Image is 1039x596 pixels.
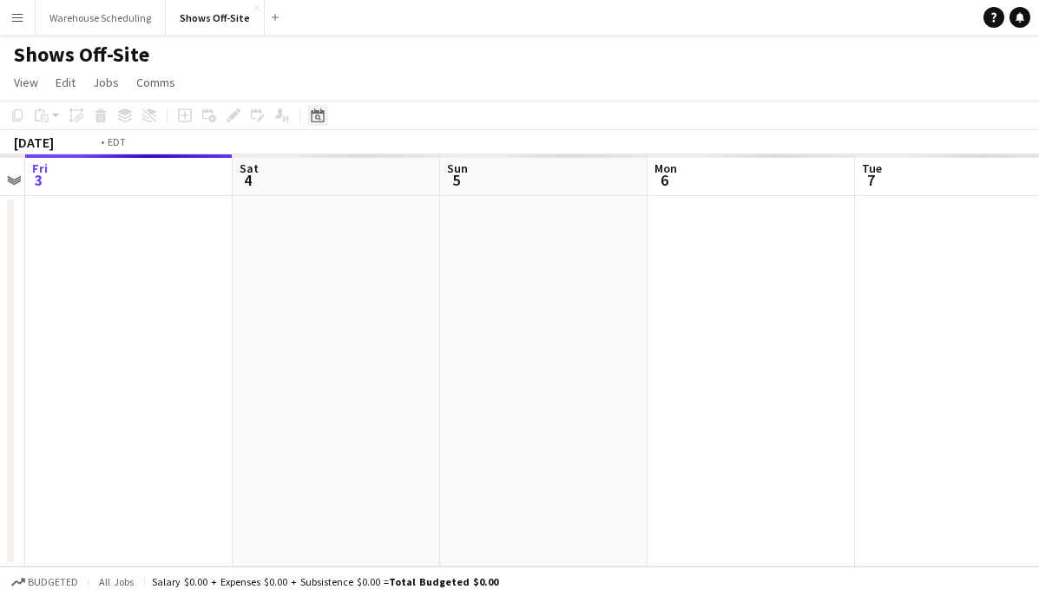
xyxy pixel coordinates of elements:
span: 7 [859,170,882,190]
button: Budgeted [9,573,81,592]
span: Mon [654,160,677,176]
button: Warehouse Scheduling [36,1,166,35]
span: Sat [240,160,259,176]
span: 4 [237,170,259,190]
h1: Shows Off-Site [14,42,149,68]
span: 6 [652,170,677,190]
span: 5 [444,170,468,190]
div: EDT [108,135,126,148]
span: Edit [56,75,76,90]
button: Shows Off-Site [166,1,265,35]
span: Fri [32,160,48,176]
span: Jobs [93,75,119,90]
span: Total Budgeted $0.00 [389,575,498,588]
a: Comms [129,71,182,94]
span: 3 [30,170,48,190]
div: [DATE] [14,134,54,151]
div: Salary $0.00 + Expenses $0.00 + Subsistence $0.00 = [152,575,498,588]
span: Sun [447,160,468,176]
a: Jobs [86,71,126,94]
span: Comms [136,75,175,90]
span: Tue [862,160,882,176]
a: View [7,71,45,94]
span: View [14,75,38,90]
a: Edit [49,71,82,94]
span: All jobs [95,575,137,588]
span: Budgeted [28,576,78,588]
